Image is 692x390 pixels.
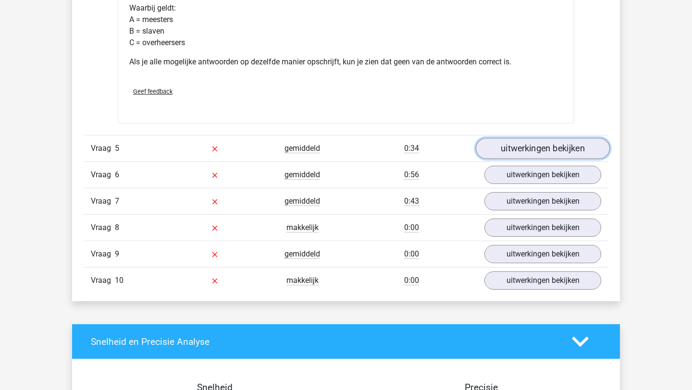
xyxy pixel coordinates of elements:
[91,143,115,154] span: Vraag
[484,271,601,290] a: uitwerkingen bekijken
[129,56,563,68] p: Als je alle mogelijke antwoorden op dezelfde manier opschrijft, kun je zien dat geen van de antwo...
[115,170,119,179] span: 6
[484,192,601,210] a: uitwerkingen bekijken
[284,170,320,180] span: gemiddeld
[133,88,173,95] span: Geef feedback
[476,138,610,159] a: uitwerkingen bekijken
[484,245,601,263] a: uitwerkingen bekijken
[115,249,119,258] span: 9
[484,166,601,184] a: uitwerkingen bekijken
[115,276,124,285] span: 10
[284,196,320,206] span: gemiddeld
[91,275,115,286] span: Vraag
[484,219,601,237] a: uitwerkingen bekijken
[404,144,419,153] span: 0:34
[286,276,319,285] span: makkelijk
[115,144,119,153] span: 5
[284,144,320,153] span: gemiddeld
[404,249,419,259] span: 0:00
[91,336,557,347] h4: Snelheid en Precisie Analyse
[115,196,119,206] span: 7
[91,222,115,233] span: Vraag
[91,248,115,260] span: Vraag
[91,169,115,181] span: Vraag
[404,276,419,285] span: 0:00
[284,249,320,259] span: gemiddeld
[91,195,115,207] span: Vraag
[404,223,419,232] span: 0:00
[286,223,319,232] span: makkelijk
[129,2,563,49] p: Waarbij geldt: A = meesters B = slaven C = overheersers
[404,170,419,180] span: 0:56
[404,196,419,206] span: 0:43
[115,223,119,232] span: 8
